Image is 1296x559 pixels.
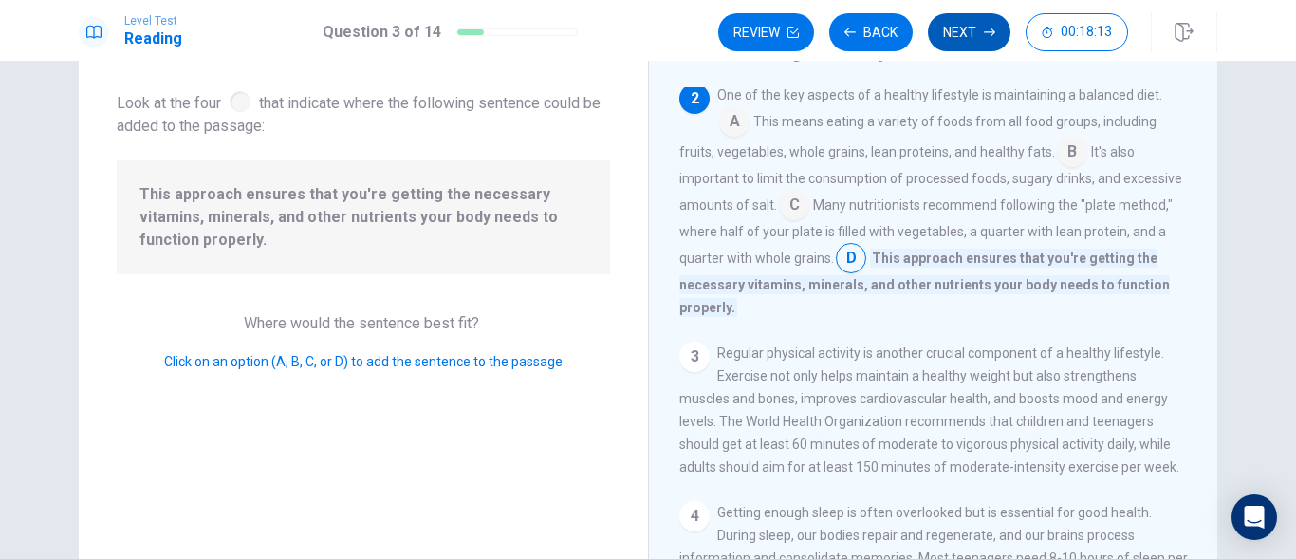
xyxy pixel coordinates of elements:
h1: Question 3 of 14 [323,21,441,44]
button: Next [928,13,1010,51]
span: Click on an option (A, B, C, or D) to add the sentence to the passage [164,354,563,369]
button: Back [829,13,913,51]
span: Level Test [124,14,182,28]
span: Regular physical activity is another crucial component of a healthy lifestyle. Exercise not only ... [679,345,1179,475]
span: This means eating a variety of foods from all food groups, including fruits, vegetables, whole gr... [679,114,1157,159]
span: It's also important to limit the consumption of processed foods, sugary drinks, and excessive amo... [679,144,1182,213]
span: A [719,106,750,137]
span: B [1057,137,1087,167]
span: Many nutritionists recommend following the "plate method," where half of your plate is filled wit... [679,197,1173,266]
span: This approach ensures that you're getting the necessary vitamins, minerals, and other nutrients y... [679,249,1170,317]
h1: Reading [124,28,182,50]
div: 3 [679,342,710,372]
button: 00:18:13 [1026,13,1128,51]
span: This approach ensures that you're getting the necessary vitamins, minerals, and other nutrients y... [139,183,587,252]
div: 4 [679,501,710,531]
span: Where would the sentence best fit? [244,314,483,332]
div: Open Intercom Messenger [1231,494,1277,540]
div: 2 [679,84,710,114]
span: Look at the four that indicate where the following sentence could be added to the passage: [117,87,610,138]
span: C [779,190,809,220]
span: One of the key aspects of a healthy lifestyle is maintaining a balanced diet. [717,87,1162,102]
span: 00:18:13 [1061,25,1112,40]
button: Review [718,13,814,51]
span: D [836,243,866,273]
